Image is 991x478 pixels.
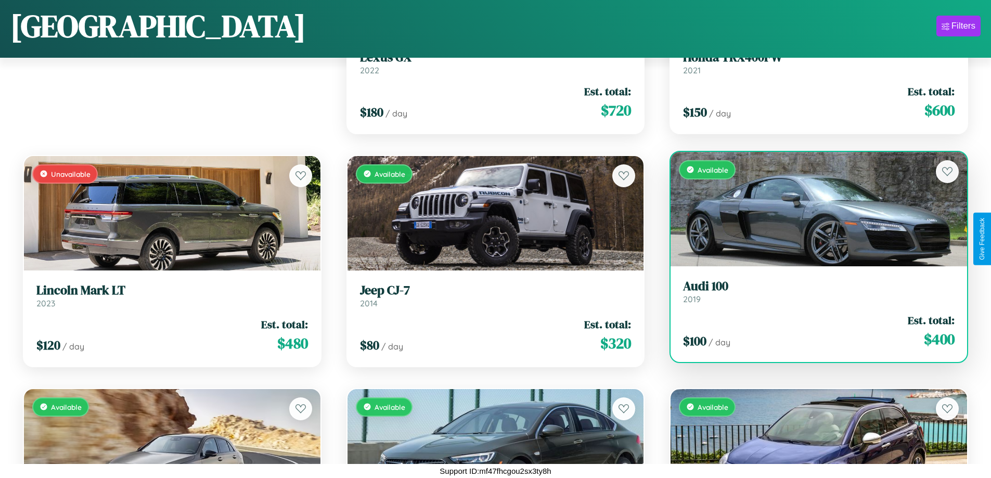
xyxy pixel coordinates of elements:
span: $ 400 [924,329,955,350]
span: / day [62,341,84,352]
span: 2014 [360,298,378,308]
span: / day [385,108,407,119]
span: Est. total: [584,317,631,332]
span: $ 320 [600,333,631,354]
h3: Audi 100 [683,279,955,294]
span: $ 150 [683,104,707,121]
span: $ 600 [924,100,955,121]
span: 2023 [36,298,55,308]
span: 2019 [683,294,701,304]
p: Support ID: mf47fhcgou2sx3ty8h [440,464,551,478]
a: Jeep CJ-72014 [360,283,632,308]
h3: Jeep CJ-7 [360,283,632,298]
span: $ 120 [36,337,60,354]
a: Lexus GX2022 [360,50,632,75]
h1: [GEOGRAPHIC_DATA] [10,5,306,47]
span: Est. total: [584,84,631,99]
h3: Lexus GX [360,50,632,65]
div: Give Feedback [979,218,986,260]
h3: Honda TRX400FW [683,50,955,65]
span: Est. total: [908,313,955,328]
h3: Lincoln Mark LT [36,283,308,298]
span: Available [698,165,728,174]
span: $ 480 [277,333,308,354]
span: / day [381,341,403,352]
span: $ 100 [683,332,706,350]
a: Lincoln Mark LT2023 [36,283,308,308]
span: Est. total: [261,317,308,332]
div: Filters [951,21,975,31]
span: Unavailable [51,170,91,178]
span: Est. total: [908,84,955,99]
span: $ 180 [360,104,383,121]
span: Available [375,403,405,411]
span: 2021 [683,65,701,75]
span: / day [709,337,730,347]
span: Available [698,403,728,411]
span: Available [51,403,82,411]
a: Audi 1002019 [683,279,955,304]
span: 2022 [360,65,379,75]
span: / day [709,108,731,119]
a: Honda TRX400FW2021 [683,50,955,75]
span: Available [375,170,405,178]
button: Filters [936,16,981,36]
span: $ 80 [360,337,379,354]
span: $ 720 [601,100,631,121]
